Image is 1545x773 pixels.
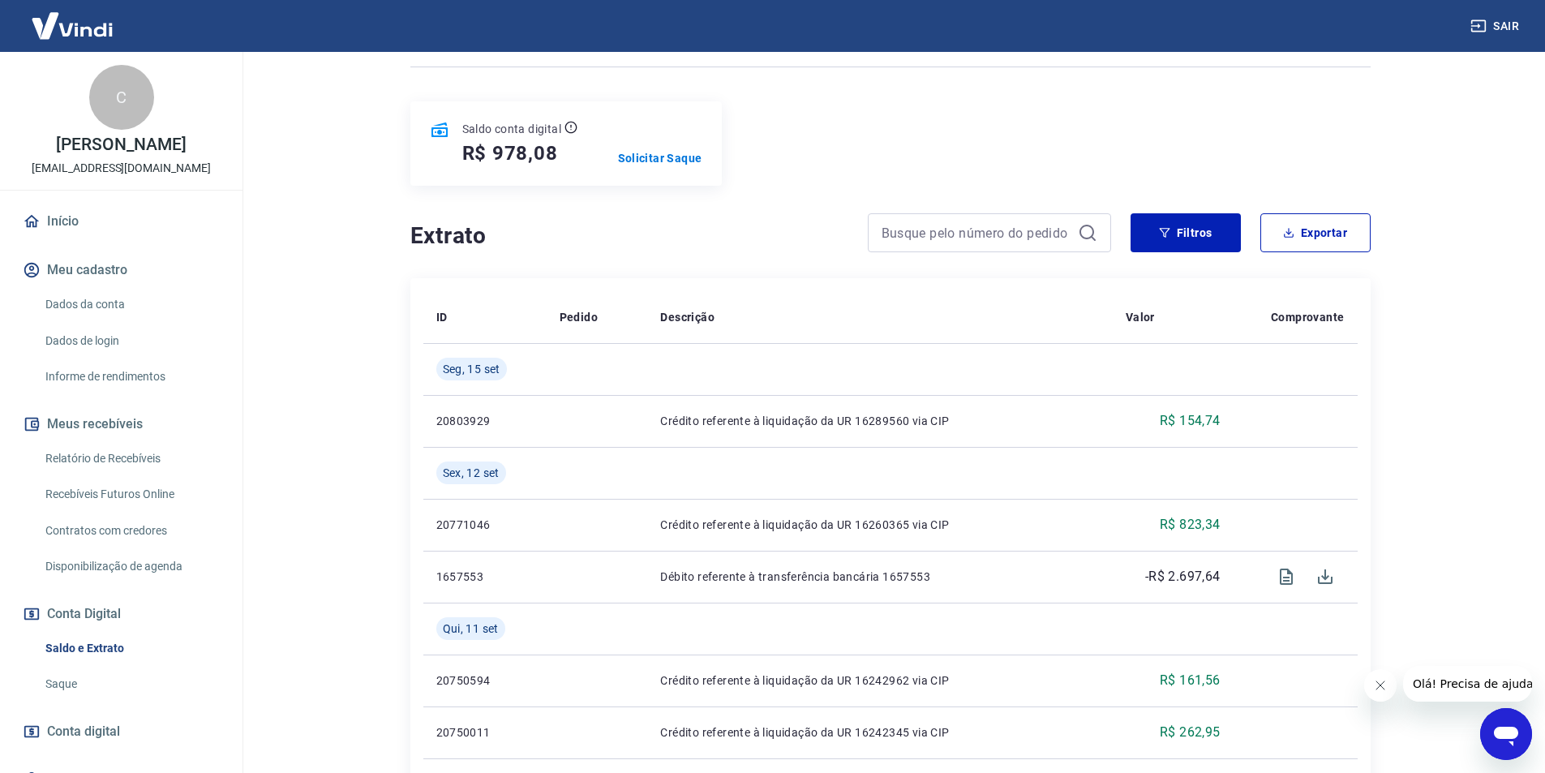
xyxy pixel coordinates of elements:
[436,309,448,325] p: ID
[660,309,715,325] p: Descrição
[660,413,1099,429] p: Crédito referente à liquidação da UR 16289560 via CIP
[1267,557,1306,596] span: Visualizar
[39,514,223,548] a: Contratos com credores
[1306,557,1345,596] span: Download
[39,442,223,475] a: Relatório de Recebíveis
[1160,671,1221,690] p: R$ 161,56
[39,360,223,393] a: Informe de rendimentos
[462,121,562,137] p: Saldo conta digital
[443,361,500,377] span: Seg, 15 set
[1160,411,1221,431] p: R$ 154,74
[10,11,136,24] span: Olá! Precisa de ajuda?
[19,596,223,632] button: Conta Digital
[436,517,534,533] p: 20771046
[1145,567,1221,586] p: -R$ 2.697,64
[1126,309,1155,325] p: Valor
[39,550,223,583] a: Disponibilização de agenda
[1403,666,1532,702] iframe: Mensagem da empresa
[660,724,1099,741] p: Crédito referente à liquidação da UR 16242345 via CIP
[436,724,534,741] p: 20750011
[32,160,211,177] p: [EMAIL_ADDRESS][DOMAIN_NAME]
[436,569,534,585] p: 1657553
[1271,309,1344,325] p: Comprovante
[443,465,500,481] span: Sex, 12 set
[1260,213,1371,252] button: Exportar
[39,478,223,511] a: Recebíveis Futuros Online
[39,668,223,701] a: Saque
[19,1,125,50] img: Vindi
[410,220,848,252] h4: Extrato
[1160,723,1221,742] p: R$ 262,95
[436,672,534,689] p: 20750594
[47,720,120,743] span: Conta digital
[39,288,223,321] a: Dados da conta
[39,324,223,358] a: Dados de login
[462,140,558,166] h5: R$ 978,08
[19,252,223,288] button: Meu cadastro
[560,309,598,325] p: Pedido
[1364,669,1397,702] iframe: Fechar mensagem
[660,672,1099,689] p: Crédito referente à liquidação da UR 16242962 via CIP
[19,406,223,442] button: Meus recebíveis
[660,569,1099,585] p: Débito referente à transferência bancária 1657553
[1480,708,1532,760] iframe: Botão para abrir a janela de mensagens
[1131,213,1241,252] button: Filtros
[882,221,1071,245] input: Busque pelo número do pedido
[618,150,702,166] a: Solicitar Saque
[1467,11,1526,41] button: Sair
[89,65,154,130] div: C
[436,413,534,429] p: 20803929
[443,621,499,637] span: Qui, 11 set
[19,204,223,239] a: Início
[39,632,223,665] a: Saldo e Extrato
[19,714,223,749] a: Conta digital
[1160,515,1221,535] p: R$ 823,34
[660,517,1099,533] p: Crédito referente à liquidação da UR 16260365 via CIP
[56,136,186,153] p: [PERSON_NAME]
